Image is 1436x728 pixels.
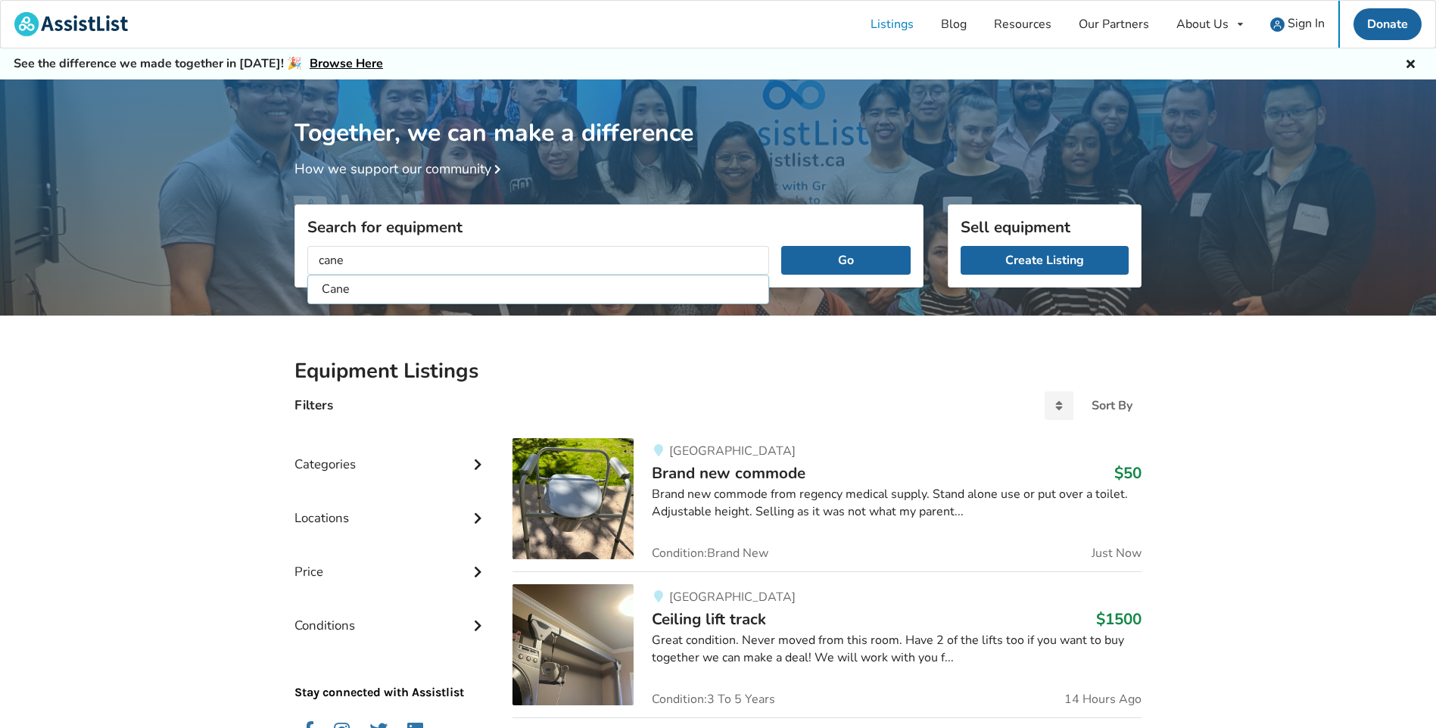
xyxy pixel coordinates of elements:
div: Locations [294,480,488,534]
a: Donate [1353,8,1422,40]
span: Ceiling lift track [652,608,766,630]
input: I am looking for... [307,246,769,275]
h5: See the difference we made together in [DATE]! 🎉 [14,56,383,72]
span: Condition: 3 To 5 Years [652,693,775,705]
h3: $1500 [1096,609,1142,629]
li: Cane [311,277,765,302]
a: user icon Sign In [1257,1,1338,48]
h4: Filters [294,397,333,414]
a: bathroom safety-brand new commode[GEOGRAPHIC_DATA]Brand new commode$50Brand new commode from rege... [512,438,1142,571]
p: Stay connected with Assistlist [294,642,488,702]
span: Sign In [1288,15,1325,32]
div: Brand new commode from regency medical supply. Stand alone use or put over a toilet. Adjustable h... [652,486,1142,521]
a: Browse Here [310,55,383,72]
img: assistlist-logo [14,12,128,36]
a: Resources [980,1,1065,48]
a: Listings [857,1,927,48]
div: Great condition. Never moved from this room. Have 2 of the lifts too if you want to buy together ... [652,632,1142,667]
h3: Sell equipment [961,217,1129,237]
div: Sort By [1092,400,1132,412]
h1: Together, we can make a difference [294,79,1142,148]
span: [GEOGRAPHIC_DATA] [669,443,796,459]
div: Conditions [294,587,488,641]
div: Categories [294,426,488,480]
span: Brand new commode [652,462,805,484]
div: Price [294,534,488,587]
span: Condition: Brand New [652,547,768,559]
img: user icon [1270,17,1285,32]
img: bathroom safety-brand new commode [512,438,634,559]
span: 14 Hours Ago [1064,693,1142,705]
button: Go [781,246,911,275]
a: How we support our community [294,160,506,178]
img: transfer aids-ceiling lift track [512,584,634,705]
span: [GEOGRAPHIC_DATA] [669,589,796,605]
span: Just Now [1092,547,1142,559]
a: Our Partners [1065,1,1163,48]
a: transfer aids-ceiling lift track[GEOGRAPHIC_DATA]Ceiling lift track$1500Great condition. Never mo... [512,571,1142,717]
a: Blog [927,1,980,48]
a: Create Listing [961,246,1129,275]
div: About Us [1176,18,1229,30]
h3: $50 [1114,463,1142,483]
h2: Equipment Listings [294,358,1142,384]
h3: Search for equipment [307,217,911,237]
